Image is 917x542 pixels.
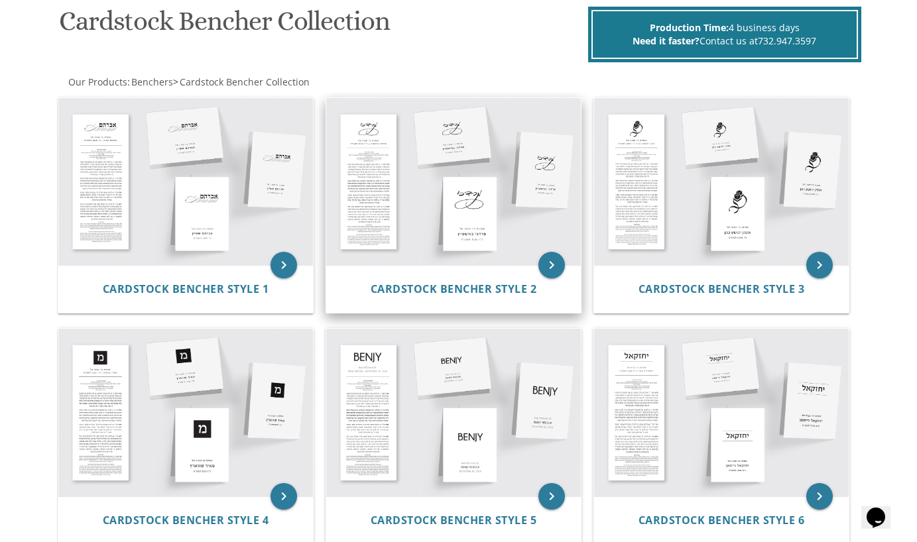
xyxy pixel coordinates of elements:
[639,513,805,527] span: Cardstock Bencher Style 6
[131,76,173,88] span: Benchers
[326,98,581,265] img: Cardstock Bencher Style 2
[58,98,313,265] img: Cardstock Bencher Style 1
[861,489,904,529] iframe: chat widget
[173,76,310,88] span: >
[538,483,565,510] a: keyboard_arrow_right
[178,76,310,88] a: Cardstock Bencher Collection
[371,282,537,296] span: Cardstock Bencher Style 2
[806,252,833,278] a: keyboard_arrow_right
[594,329,849,496] img: Cardstock Bencher Style 6
[326,329,581,496] img: Cardstock Bencher Style 5
[180,76,310,88] span: Cardstock Bencher Collection
[591,10,857,59] div: 4 business days Contact us at
[103,514,269,527] a: Cardstock Bencher Style 4
[633,34,700,47] span: Need it faster?
[58,329,313,496] img: Cardstock Bencher Style 4
[639,283,805,296] a: Cardstock Bencher Style 3
[57,76,459,89] div: :
[271,252,297,278] a: keyboard_arrow_right
[758,34,816,47] a: 732.947.3597
[538,252,565,278] a: keyboard_arrow_right
[806,483,833,510] a: keyboard_arrow_right
[371,283,537,296] a: Cardstock Bencher Style 2
[271,483,297,510] a: keyboard_arrow_right
[67,76,127,88] a: Our Products
[650,21,729,34] span: Production Time:
[103,513,269,527] span: Cardstock Bencher Style 4
[639,514,805,527] a: Cardstock Bencher Style 6
[639,282,805,296] span: Cardstock Bencher Style 3
[103,282,269,296] span: Cardstock Bencher Style 1
[371,514,537,527] a: Cardstock Bencher Style 5
[371,513,537,527] span: Cardstock Bencher Style 5
[594,98,849,265] img: Cardstock Bencher Style 3
[59,7,585,46] h1: Cardstock Bencher Collection
[130,76,173,88] a: Benchers
[103,283,269,296] a: Cardstock Bencher Style 1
